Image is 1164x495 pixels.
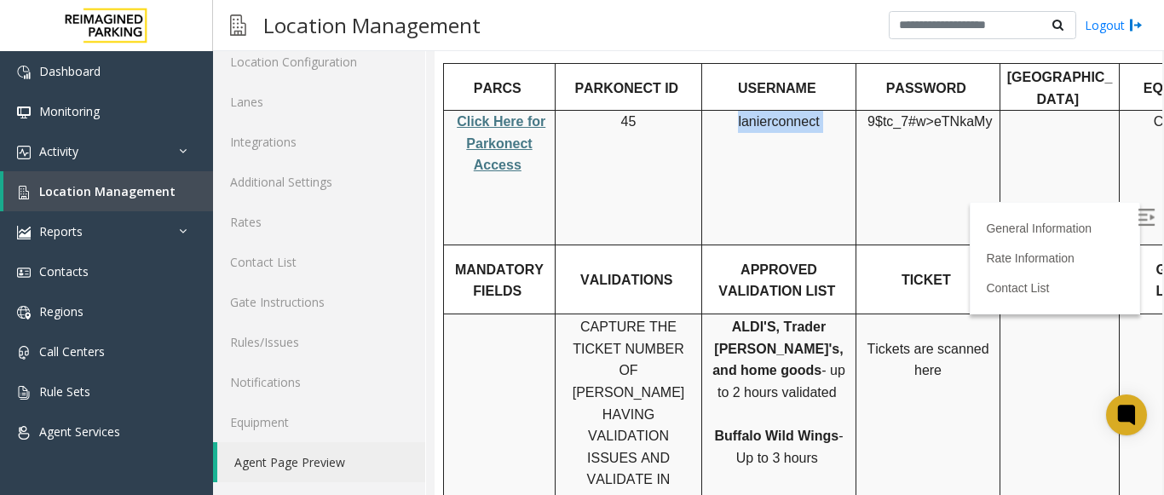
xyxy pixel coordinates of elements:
span: Dashboard [39,63,101,79]
span: lanierconnect [303,77,384,92]
span: USERNAME [303,43,382,58]
img: 'icon' [17,146,31,159]
a: Contact List [213,242,425,282]
span: Call Centers [39,343,105,360]
span: 9$tc_7#w> [433,77,499,91]
span: Contacts [39,263,89,279]
a: Click Here for Parkonect Access [22,77,111,135]
a: Logout [1085,16,1143,34]
img: 'icon' [17,226,31,239]
span: Location Management [39,183,176,199]
a: Location Management [3,171,213,211]
a: Notifications [213,362,425,402]
span: Regions [39,303,84,319]
span: GARAGE LAYOUT [721,225,781,262]
a: Gate Instructions [213,282,425,322]
span: - up to 2 hours validated [283,325,411,362]
a: Contact List [551,244,614,257]
img: 'icon' [17,186,31,199]
a: Integrations [213,122,425,162]
span: Buffalo Wild Wings [279,391,404,406]
span: eTNkaMy [499,77,557,92]
span: Rule Sets [39,383,90,400]
img: 'icon' [17,266,31,279]
span: Monitoring [39,103,100,119]
span: VALIDATIONS [146,235,238,250]
img: Open/Close Sidebar Menu [703,171,720,188]
span: TICKET [467,235,516,250]
span: Agent Services [39,423,120,440]
span: CC ONLY [719,77,780,91]
a: Agent Page Preview [217,442,425,482]
span: 45 [187,77,202,91]
img: 'icon' [17,386,31,400]
span: PASSWORD [452,43,532,58]
span: MANDATORY FIELDS [20,225,109,262]
a: Location Configuration [213,42,425,82]
span: PARKONECT ID [140,43,244,58]
img: 'icon' [17,346,31,360]
img: logout [1129,16,1143,34]
a: Rates [213,202,425,242]
span: - Up to 3 hours [302,391,409,428]
img: 'icon' [17,66,31,79]
img: pageIcon [230,4,246,46]
span: EQUIPMENT [709,43,790,58]
span: APPROVED VALIDATION LIST [284,225,400,262]
span: Activity [39,143,78,159]
img: 'icon' [17,106,31,119]
a: Equipment [213,402,425,442]
span: ALDI'S, Trader [PERSON_NAME]'s, and home goods [278,282,408,340]
img: 'icon' [17,306,31,319]
a: General Information [551,184,657,198]
span: T [226,457,234,471]
span: Tickets are scanned here [432,304,554,341]
a: Rules/Issues [213,322,425,362]
a: Additional Settings [213,162,425,202]
span: [GEOGRAPHIC_DATA] [573,32,678,69]
span: CAPTURE THE TICKET NUMBER OF [PERSON_NAME] HAVING VALIDATION ISSUES AND VALIDATE IN PARKONEC [138,282,251,471]
span: Reports [39,223,83,239]
img: 'icon' [17,426,31,440]
a: Rate Information [551,214,640,227]
h3: Location Management [255,4,489,46]
span: PARCS [39,43,87,58]
a: Lanes [213,82,425,122]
